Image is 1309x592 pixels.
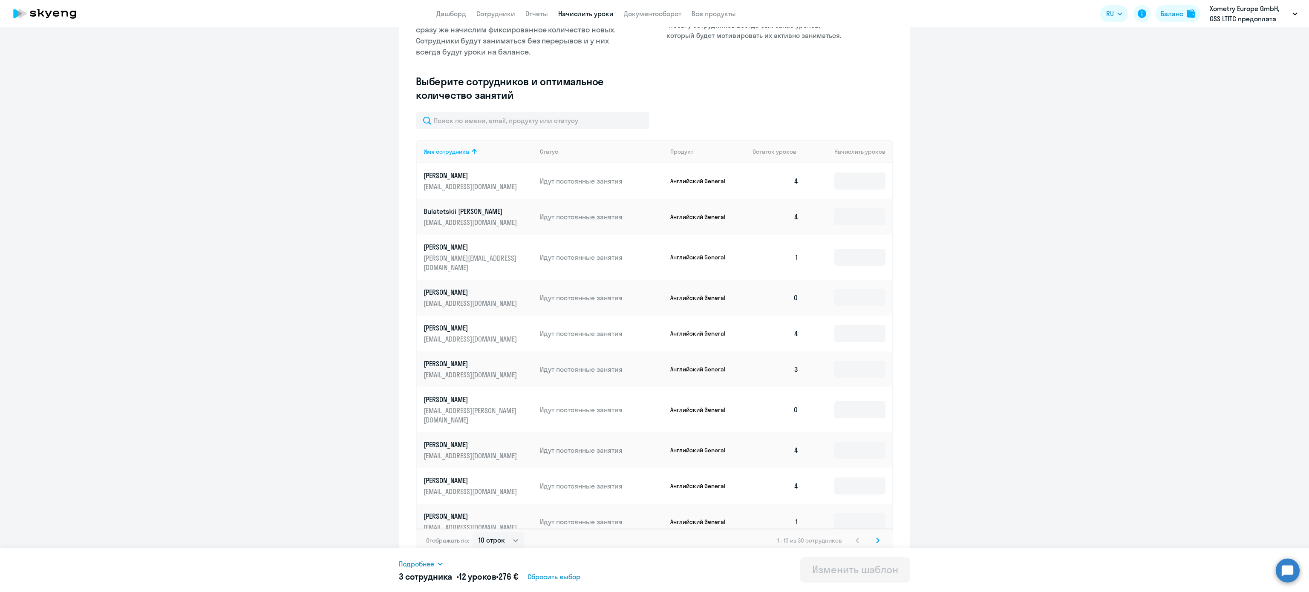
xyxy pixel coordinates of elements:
[670,446,734,454] p: Английский General
[670,253,734,261] p: Английский General
[424,242,519,252] p: [PERSON_NAME]
[424,207,519,216] p: Bulatetskii [PERSON_NAME]
[746,280,805,316] td: 0
[424,148,469,155] div: Имя сотрудника
[540,445,663,455] p: Идут постоянные занятия
[812,563,898,576] div: Изменить шаблон
[528,572,580,582] span: Сбросить выбор
[476,9,515,18] a: Сотрудники
[540,148,558,155] div: Статус
[424,440,533,460] a: [PERSON_NAME][EMAIL_ADDRESS][DOMAIN_NAME]
[540,517,663,526] p: Идут постоянные занятия
[540,365,663,374] p: Идут постоянные занятия
[424,242,533,272] a: [PERSON_NAME][PERSON_NAME][EMAIL_ADDRESS][DOMAIN_NAME]
[424,334,519,344] p: [EMAIL_ADDRESS][DOMAIN_NAME]
[424,299,519,308] p: [EMAIL_ADDRESS][DOMAIN_NAME]
[424,171,533,191] a: [PERSON_NAME][EMAIL_ADDRESS][DOMAIN_NAME]
[1187,9,1195,18] img: balance
[1205,3,1302,24] button: Xometry Europe GmbH, GSS LTITC предоплата (временно)
[540,212,663,221] p: Идут постоянные занятия
[670,148,746,155] div: Продукт
[424,253,519,272] p: [PERSON_NAME][EMAIL_ADDRESS][DOMAIN_NAME]
[746,199,805,235] td: 4
[424,406,519,425] p: [EMAIL_ADDRESS][PERSON_NAME][DOMAIN_NAME]
[670,148,693,155] div: Продукт
[540,481,663,491] p: Идут постоянные занятия
[670,330,734,337] p: Английский General
[424,359,533,379] a: [PERSON_NAME][EMAIL_ADDRESS][DOMAIN_NAME]
[670,518,734,526] p: Английский General
[424,395,519,404] p: [PERSON_NAME]
[746,468,805,504] td: 4
[558,9,614,18] a: Начислить уроки
[692,9,736,18] a: Все продукты
[753,148,796,155] span: Остаток уроков
[746,387,805,432] td: 0
[399,571,518,583] h5: 3 сотрудника • •
[746,504,805,540] td: 1
[424,512,533,532] a: [PERSON_NAME][EMAIL_ADDRESS][DOMAIN_NAME]
[426,537,469,544] span: Отображать по:
[525,9,548,18] a: Отчеты
[746,351,805,387] td: 3
[424,218,519,227] p: [EMAIL_ADDRESS][DOMAIN_NAME]
[670,365,734,373] p: Английский General
[436,9,466,18] a: Дашборд
[800,557,910,583] button: Изменить шаблон
[1156,5,1200,22] button: Балансbalance
[1106,9,1114,19] span: RU
[624,9,681,18] a: Документооборот
[805,140,892,163] th: Начислить уроков
[540,405,663,414] p: Идут постоянные занятия
[670,406,734,414] p: Английский General
[424,487,519,496] p: [EMAIL_ADDRESS][DOMAIN_NAME]
[746,235,805,280] td: 1
[424,512,519,521] p: [PERSON_NAME]
[424,440,519,449] p: [PERSON_NAME]
[540,148,663,155] div: Статус
[540,293,663,302] p: Идут постоянные занятия
[670,177,734,185] p: Английский General
[1100,5,1128,22] button: RU
[540,329,663,338] p: Идут постоянные занятия
[499,571,518,582] span: 276 €
[670,294,734,302] p: Английский General
[424,476,533,496] a: [PERSON_NAME][EMAIL_ADDRESS][DOMAIN_NAME]
[670,482,734,490] p: Английский General
[416,13,631,57] p: Как только у сотрудника закончатся уроки на балансе, мы сразу же начислим фиксированное количеств...
[424,323,533,344] a: [PERSON_NAME][EMAIL_ADDRESS][DOMAIN_NAME]
[424,476,519,485] p: [PERSON_NAME]
[746,163,805,199] td: 4
[424,451,519,460] p: [EMAIL_ADDRESS][DOMAIN_NAME]
[416,75,631,102] h3: Выберите сотрудников и оптимальное количество занятий
[540,253,663,262] p: Идут постоянные занятия
[399,559,434,569] span: Подробнее
[746,432,805,468] td: 4
[424,523,519,532] p: [EMAIL_ADDRESS][DOMAIN_NAME]
[459,571,496,582] span: 12 уроков
[424,395,533,425] a: [PERSON_NAME][EMAIL_ADDRESS][PERSON_NAME][DOMAIN_NAME]
[1161,9,1183,19] div: Баланс
[670,213,734,221] p: Английский General
[424,287,533,308] a: [PERSON_NAME][EMAIL_ADDRESS][DOMAIN_NAME]
[424,207,533,227] a: Bulatetskii [PERSON_NAME][EMAIL_ADDRESS][DOMAIN_NAME]
[424,370,519,379] p: [EMAIL_ADDRESS][DOMAIN_NAME]
[424,323,519,333] p: [PERSON_NAME]
[424,148,533,155] div: Имя сотрудника
[746,316,805,351] td: 4
[416,112,649,129] input: Поиск по имени, email, продукту или статусу
[424,182,519,191] p: [EMAIL_ADDRESS][DOMAIN_NAME]
[424,171,519,180] p: [PERSON_NAME]
[540,176,663,186] p: Идут постоянные занятия
[1210,3,1289,24] p: Xometry Europe GmbH, GSS LTITC предоплата (временно)
[753,148,805,155] div: Остаток уроков
[777,537,842,544] span: 1 - 10 из 30 сотрудников
[424,287,519,297] p: [PERSON_NAME]
[424,359,519,368] p: [PERSON_NAME]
